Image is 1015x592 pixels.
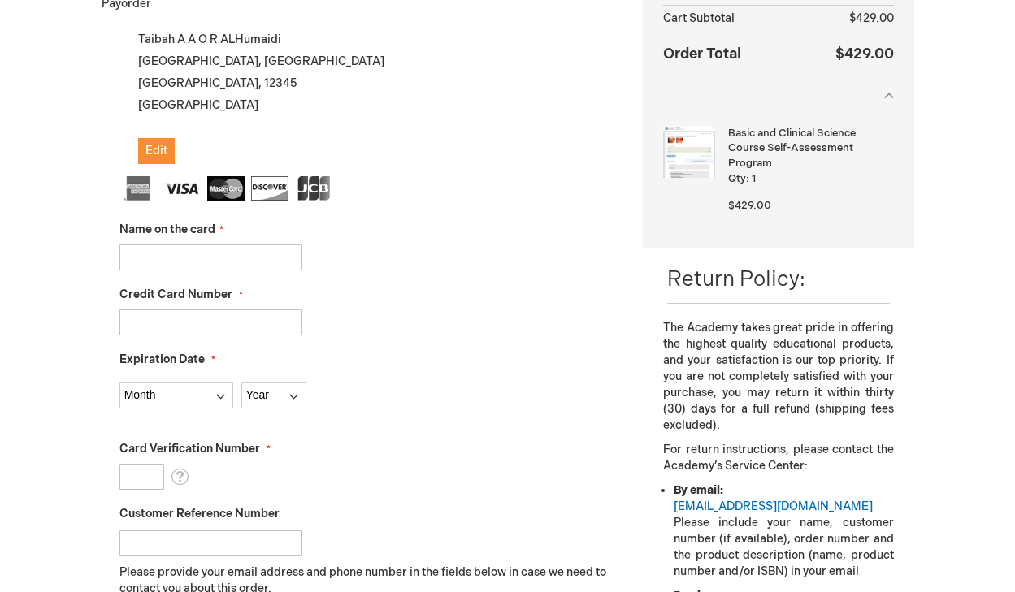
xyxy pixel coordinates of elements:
img: Basic and Clinical Science Course Self-Assessment Program [663,126,715,178]
div: Taibah A A O R ALHumaidi [GEOGRAPHIC_DATA], [GEOGRAPHIC_DATA] [GEOGRAPHIC_DATA] , 12345 [GEOGRAPH... [119,28,619,164]
span: Card Verification Number [119,442,260,456]
a: [EMAIL_ADDRESS][DOMAIN_NAME] [674,499,873,513]
p: The Academy takes great pride in offering the highest quality educational products, and your sati... [663,320,893,434]
span: Qty [728,172,746,185]
span: Edit [145,144,167,158]
span: 1 [752,172,756,185]
span: Credit Card Number [119,287,232,301]
img: American Express [119,176,157,201]
span: Customer Reference Number [119,507,280,521]
strong: By email: [674,483,723,497]
strong: Basic and Clinical Science Course Self-Assessment Program [728,126,889,171]
span: Return Policy: [667,267,805,292]
input: Credit Card Number [119,309,302,335]
span: $429.00 [728,199,771,212]
span: Expiration Date [119,352,205,366]
img: Visa [163,176,201,201]
img: JCB [295,176,332,201]
span: Name on the card [119,223,215,236]
img: MasterCard [207,176,245,201]
span: $429.00 [835,45,894,63]
th: Cart Subtotal [663,6,800,32]
button: Edit [138,138,175,164]
li: Please include your name, customer number (if available), order number and the product descriptio... [674,482,893,580]
span: $429.00 [849,11,894,25]
p: For return instructions, please contact the Academy’s Service Center: [663,442,893,474]
strong: Order Total [663,41,741,65]
input: Card Verification Number [119,464,164,490]
img: Discover [251,176,288,201]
